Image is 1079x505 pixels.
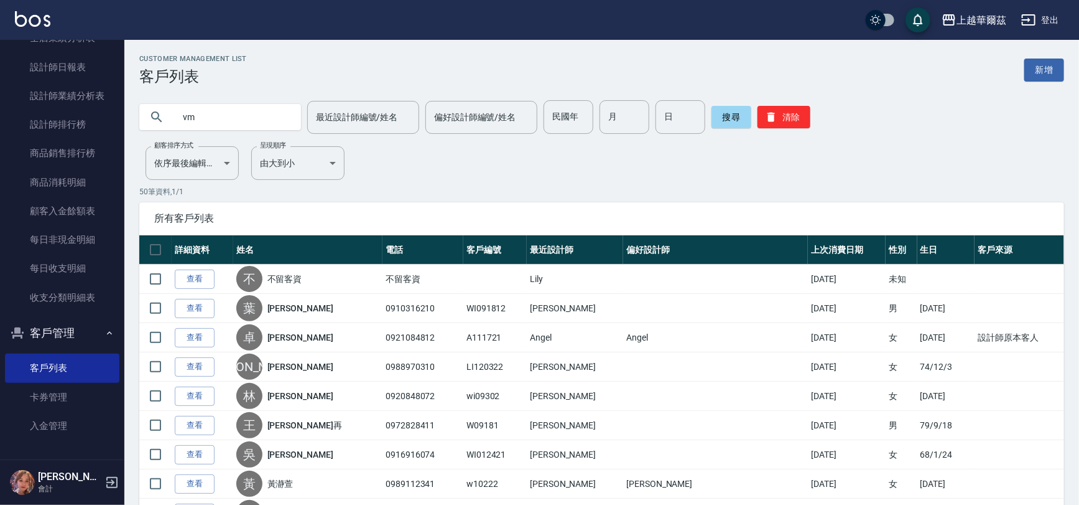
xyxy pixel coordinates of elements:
[233,235,382,265] th: 姓名
[382,294,463,323] td: 0910316210
[5,110,119,139] a: 設計師排行榜
[236,383,262,409] div: 林
[267,390,333,402] a: [PERSON_NAME]
[382,323,463,352] td: 0921084812
[154,212,1049,225] span: 所有客戶列表
[463,382,527,411] td: wi09302
[267,361,333,373] a: [PERSON_NAME]
[175,270,215,289] a: 查看
[139,68,247,85] h3: 客戶列表
[808,440,886,470] td: [DATE]
[711,106,751,128] button: 搜尋
[527,470,623,499] td: [PERSON_NAME]
[527,294,623,323] td: [PERSON_NAME]
[808,382,886,411] td: [DATE]
[527,323,623,352] td: Angel
[917,440,975,470] td: 68/1/24
[5,82,119,110] a: 設計師業績分析表
[917,294,975,323] td: [DATE]
[808,323,886,352] td: [DATE]
[808,470,886,499] td: [DATE]
[1016,9,1064,32] button: 登出
[527,411,623,440] td: [PERSON_NAME]
[527,352,623,382] td: [PERSON_NAME]
[886,411,917,440] td: 男
[5,412,119,440] a: 入金管理
[905,7,930,32] button: save
[175,416,215,435] a: 查看
[175,328,215,347] a: 查看
[267,448,333,461] a: [PERSON_NAME]
[886,352,917,382] td: 女
[236,471,262,497] div: 黃
[463,323,527,352] td: A111721
[382,440,463,470] td: 0916916074
[956,12,1006,28] div: 上越華爾茲
[623,235,808,265] th: 偏好設計師
[154,141,193,150] label: 顧客排序方式
[236,441,262,468] div: 吳
[146,146,239,180] div: 依序最後編輯時間
[236,412,262,438] div: 王
[917,411,975,440] td: 79/9/18
[5,283,119,312] a: 收支分類明細表
[236,266,262,292] div: 不
[886,323,917,352] td: 女
[175,445,215,465] a: 查看
[808,352,886,382] td: [DATE]
[5,225,119,254] a: 每日非現金明細
[975,323,1064,352] td: 設計師原本客人
[175,387,215,406] a: 查看
[382,265,463,294] td: 不留客資
[917,470,975,499] td: [DATE]
[808,294,886,323] td: [DATE]
[382,470,463,499] td: 0989112341
[267,419,342,432] a: [PERSON_NAME]再
[527,440,623,470] td: [PERSON_NAME]
[886,440,917,470] td: 女
[463,294,527,323] td: WI091812
[15,11,50,27] img: Logo
[174,100,291,134] input: 搜尋關鍵字
[175,299,215,318] a: 查看
[139,55,247,63] h2: Customer Management List
[260,141,286,150] label: 呈現順序
[886,294,917,323] td: 男
[267,478,294,490] a: 黃瀞萱
[382,352,463,382] td: 0988970310
[139,186,1064,197] p: 50 筆資料, 1 / 1
[5,254,119,283] a: 每日收支明細
[267,273,302,285] a: 不留客資
[382,411,463,440] td: 0972828411
[463,352,527,382] td: LI120322
[886,265,917,294] td: 未知
[236,295,262,321] div: 葉
[236,354,262,380] div: [PERSON_NAME]
[382,382,463,411] td: 0920848072
[5,53,119,82] a: 設計師日報表
[38,471,101,483] h5: [PERSON_NAME]
[975,235,1064,265] th: 客戶來源
[886,470,917,499] td: 女
[10,470,35,495] img: Person
[757,106,810,128] button: 清除
[175,474,215,494] a: 查看
[886,382,917,411] td: 女
[251,146,345,180] div: 由大到小
[382,235,463,265] th: 電話
[917,382,975,411] td: [DATE]
[38,483,101,494] p: 會計
[886,235,917,265] th: 性別
[236,324,262,351] div: 卓
[267,302,333,314] a: [PERSON_NAME]
[5,197,119,225] a: 顧客入金餘額表
[463,411,527,440] td: W09181
[5,168,119,197] a: 商品消耗明細
[5,139,119,168] a: 商品銷售排行榜
[808,265,886,294] td: [DATE]
[917,352,975,382] td: 74/12/3
[5,383,119,412] a: 卡券管理
[527,265,623,294] td: Lily
[917,235,975,265] th: 生日
[5,317,119,349] button: 客戶管理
